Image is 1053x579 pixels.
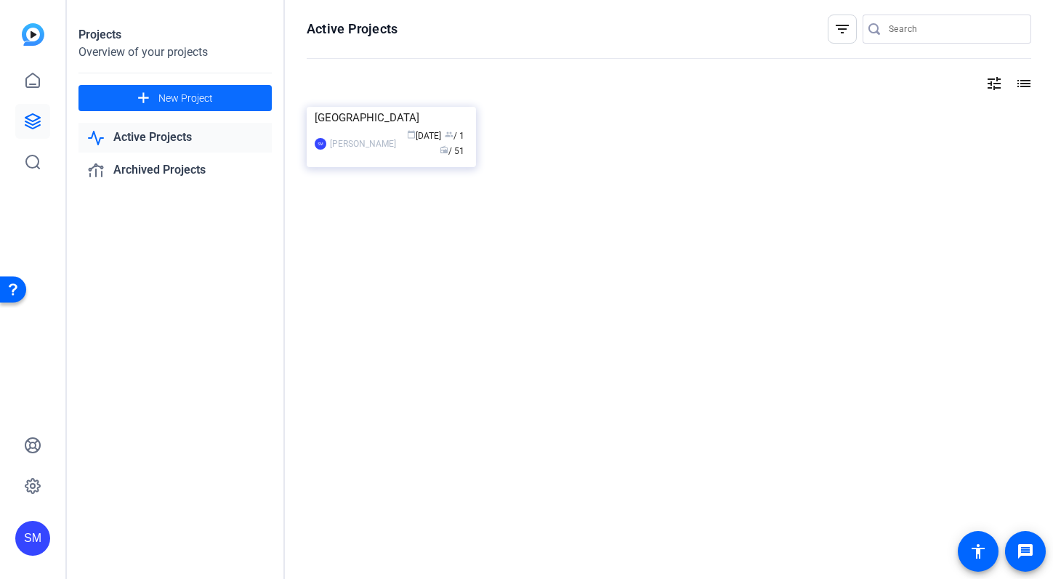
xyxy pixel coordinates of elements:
div: Overview of your projects [78,44,272,61]
mat-icon: accessibility [969,543,987,560]
span: New Project [158,91,213,106]
h1: Active Projects [307,20,398,38]
mat-icon: list [1014,75,1031,92]
mat-icon: add [134,89,153,108]
span: calendar_today [407,130,416,139]
mat-icon: tune [985,75,1003,92]
div: Projects [78,26,272,44]
span: [DATE] [407,131,441,141]
div: SM [15,521,50,556]
img: blue-gradient.svg [22,23,44,46]
span: radio [440,145,448,154]
a: Archived Projects [78,155,272,185]
div: [GEOGRAPHIC_DATA] [315,107,468,129]
span: group [445,130,453,139]
div: SM [315,138,326,150]
mat-icon: filter_list [834,20,851,38]
div: [PERSON_NAME] [330,137,396,151]
mat-icon: message [1017,543,1034,560]
span: / 1 [445,131,464,141]
span: / 51 [440,146,464,156]
button: New Project [78,85,272,111]
a: Active Projects [78,123,272,153]
input: Search [889,20,1020,38]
